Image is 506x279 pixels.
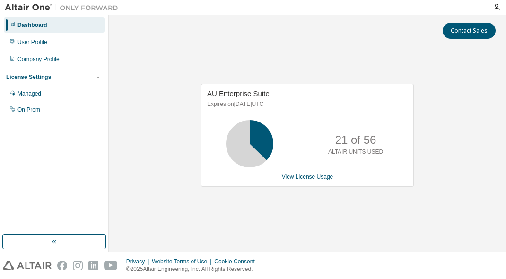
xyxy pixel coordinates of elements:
p: 21 of 56 [335,132,376,148]
div: License Settings [6,73,51,81]
button: Contact Sales [443,23,496,39]
div: Website Terms of Use [152,258,214,265]
p: ALTAIR UNITS USED [328,148,383,156]
div: Company Profile [17,55,60,63]
div: Managed [17,90,41,97]
div: Cookie Consent [214,258,260,265]
div: Privacy [126,258,152,265]
a: View License Usage [282,174,333,180]
div: Dashboard [17,21,47,29]
img: linkedin.svg [88,261,98,270]
img: instagram.svg [73,261,83,270]
img: facebook.svg [57,261,67,270]
span: AU Enterprise Suite [207,89,270,97]
p: Expires on [DATE] UTC [207,100,405,108]
img: Altair One [5,3,123,12]
img: altair_logo.svg [3,261,52,270]
img: youtube.svg [104,261,118,270]
p: © 2025 Altair Engineering, Inc. All Rights Reserved. [126,265,261,273]
div: On Prem [17,106,40,113]
div: User Profile [17,38,47,46]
